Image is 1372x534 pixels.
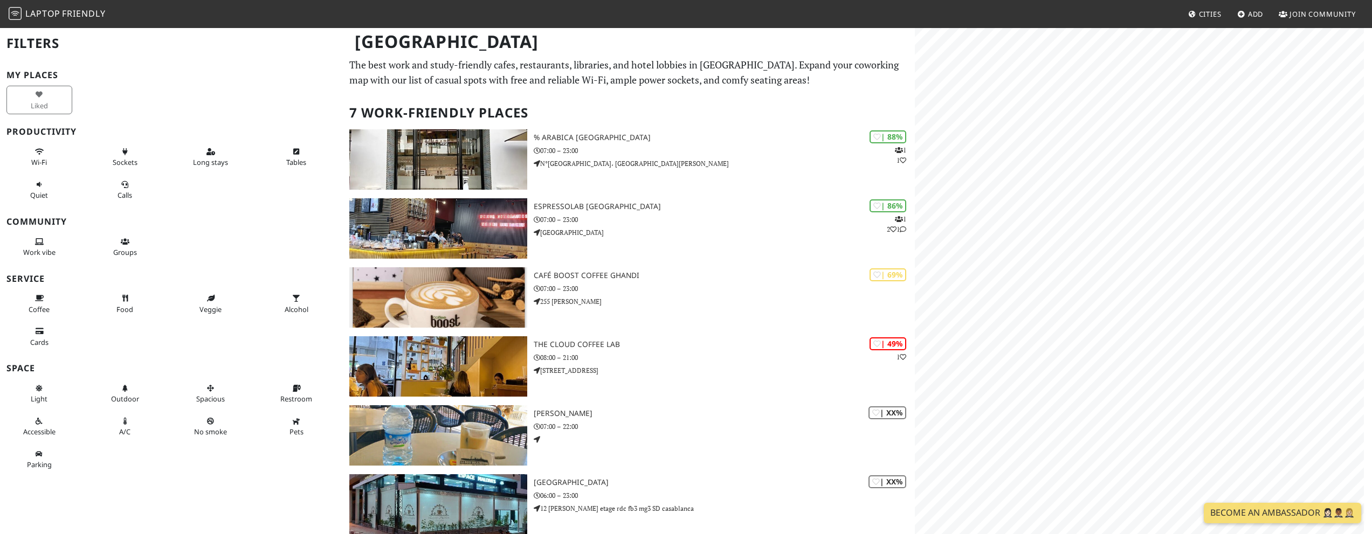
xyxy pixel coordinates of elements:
p: 07:00 – 23:00 [534,214,915,225]
span: Add [1248,9,1264,19]
img: LaptopFriendly [9,7,22,20]
span: Outdoor area [111,394,139,404]
button: Work vibe [6,233,72,261]
button: No smoke [178,412,244,441]
a: rose de medina | XX% [PERSON_NAME] 07:00 – 22:00 [343,405,914,466]
p: 1 [897,352,906,362]
span: People working [23,247,56,257]
p: 1 1 [895,145,906,165]
button: Wi-Fi [6,143,72,171]
a: Café BOOST COFFEE GHANDI | 69% Café BOOST COFFEE GHANDI 07:00 – 23:00 255 [PERSON_NAME] [343,267,914,328]
span: Veggie [199,304,222,314]
img: rose de medina [349,405,527,466]
button: Accessible [6,412,72,441]
span: Quiet [30,190,48,200]
p: 08:00 – 21:00 [534,352,915,363]
a: THE CLOUD COFFEE LAB | 49% 1 THE CLOUD COFFEE LAB 08:00 – 21:00 [STREET_ADDRESS] [343,336,914,397]
a: % Arabica Casablanca | 88% 11 % Arabica [GEOGRAPHIC_DATA] 07:00 – 23:00 N°[GEOGRAPHIC_DATA]، [GEO... [343,129,914,190]
h3: Service [6,274,336,284]
img: Café BOOST COFFEE GHANDI [349,267,527,328]
div: | 49% [870,337,906,350]
p: The best work and study-friendly cafes, restaurants, libraries, and hotel lobbies in [GEOGRAPHIC_... [349,57,908,88]
h3: Space [6,363,336,373]
button: Restroom [264,379,329,408]
span: Friendly [62,8,105,19]
button: Spacious [178,379,244,408]
button: Food [92,289,158,318]
p: 07:00 – 22:00 [534,421,915,432]
button: Quiet [6,176,72,204]
h3: Productivity [6,127,336,137]
p: [GEOGRAPHIC_DATA] [534,227,915,238]
span: Laptop [25,8,60,19]
span: Stable Wi-Fi [31,157,47,167]
span: Air conditioned [119,427,130,436]
button: Alcohol [264,289,329,318]
img: % Arabica Casablanca [349,129,527,190]
button: Light [6,379,72,408]
span: Smoke free [194,427,227,436]
span: Natural light [31,394,47,404]
h3: My Places [6,70,336,80]
button: Veggie [178,289,244,318]
button: Cards [6,322,72,351]
img: THE CLOUD COFFEE LAB [349,336,527,397]
span: Group tables [113,247,137,257]
a: Become an Ambassador 🤵🏻‍♀️🤵🏾‍♂️🤵🏼‍♀️ [1204,503,1361,523]
span: Power sockets [113,157,137,167]
button: Outdoor [92,379,158,408]
span: Spacious [196,394,225,404]
a: Join Community [1274,4,1360,24]
button: Pets [264,412,329,441]
div: | 86% [870,199,906,212]
span: Parking [27,460,52,469]
div: | XX% [868,406,906,419]
button: Parking [6,445,72,474]
h2: Filters [6,27,336,60]
button: Sockets [92,143,158,171]
h1: [GEOGRAPHIC_DATA] [346,27,912,57]
span: Join Community [1290,9,1356,19]
p: 06:00 – 23:00 [534,490,915,501]
p: 07:00 – 23:00 [534,283,915,294]
p: 12 [PERSON_NAME] etage rdc fb3 mg3 SD casablanca [534,503,915,514]
div: | 88% [870,130,906,143]
a: Cities [1184,4,1226,24]
span: Long stays [193,157,228,167]
span: Video/audio calls [118,190,132,200]
p: [STREET_ADDRESS] [534,365,915,376]
h3: THE CLOUD COFFEE LAB [534,340,915,349]
p: N°[GEOGRAPHIC_DATA]، [GEOGRAPHIC_DATA][PERSON_NAME] [534,158,915,169]
h3: % Arabica [GEOGRAPHIC_DATA] [534,133,915,142]
h3: [PERSON_NAME] [534,409,915,418]
p: 1 2 1 [887,214,906,234]
span: Coffee [29,304,50,314]
button: Calls [92,176,158,204]
p: 255 [PERSON_NAME] [534,296,915,307]
div: | 69% [870,268,906,281]
span: Food [116,304,133,314]
a: Add [1233,4,1268,24]
h3: Café BOOST COFFEE GHANDI [534,271,915,280]
span: Pet friendly [289,427,304,436]
span: Accessible [23,427,56,436]
a: LaptopFriendly LaptopFriendly [9,5,106,24]
img: Espressolab Morocco [349,198,527,259]
span: Credit cards [30,337,49,347]
button: Long stays [178,143,244,171]
span: Alcohol [285,304,308,314]
div: | XX% [868,475,906,488]
button: A/C [92,412,158,441]
p: 07:00 – 23:00 [534,145,915,156]
span: Restroom [280,394,312,404]
span: Work-friendly tables [286,157,306,167]
h2: 7 Work-Friendly Places [349,96,908,129]
button: Tables [264,143,329,171]
a: Espressolab Morocco | 86% 121 Espressolab [GEOGRAPHIC_DATA] 07:00 – 23:00 [GEOGRAPHIC_DATA] [343,198,914,259]
h3: Community [6,217,336,227]
button: Groups [92,233,158,261]
span: Cities [1199,9,1222,19]
h3: [GEOGRAPHIC_DATA] [534,478,915,487]
h3: Espressolab [GEOGRAPHIC_DATA] [534,202,915,211]
button: Coffee [6,289,72,318]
